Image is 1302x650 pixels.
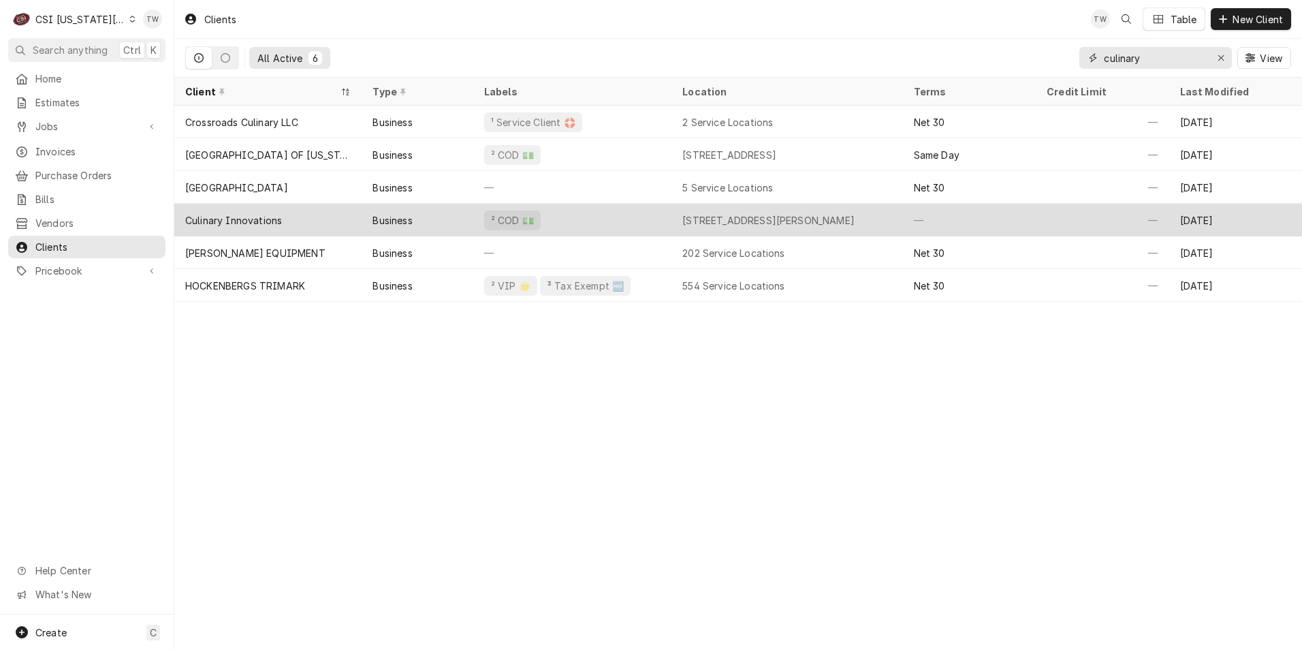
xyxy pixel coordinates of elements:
[372,148,412,162] div: Business
[35,627,67,638] span: Create
[8,140,165,163] a: Invoices
[372,181,412,195] div: Business
[143,10,162,29] div: Tori Warrick's Avatar
[473,171,671,204] div: —
[33,43,108,57] span: Search anything
[1257,51,1285,65] span: View
[35,563,157,578] span: Help Center
[1036,138,1169,171] div: —
[914,246,945,260] div: Net 30
[1169,138,1302,171] div: [DATE]
[35,192,159,206] span: Bills
[682,115,773,129] div: 2 Service Locations
[372,84,459,99] div: Type
[8,583,165,606] a: Go to What's New
[185,213,282,228] div: Culinary Innovations
[35,240,159,254] span: Clients
[682,279,784,293] div: 554 Service Locations
[682,246,784,260] div: 202 Service Locations
[35,119,138,134] span: Jobs
[903,204,1036,236] div: —
[35,72,159,86] span: Home
[1036,269,1169,302] div: —
[473,236,671,269] div: —
[372,213,412,228] div: Business
[311,51,319,65] div: 6
[1211,8,1291,30] button: New Client
[35,12,125,27] div: CSI [US_STATE][GEOGRAPHIC_DATA]
[372,279,412,293] div: Business
[914,148,959,162] div: Same Day
[35,264,138,278] span: Pricebook
[1091,10,1110,29] div: Tori Warrick's Avatar
[682,148,776,162] div: [STREET_ADDRESS]
[490,279,532,293] div: ² VIP 🌟
[1237,47,1291,69] button: View
[914,84,1022,99] div: Terms
[490,213,535,228] div: ² COD 💵
[545,279,625,293] div: ³ Tax Exempt 🆓
[123,43,141,57] span: Ctrl
[8,91,165,114] a: Estimates
[1180,84,1288,99] div: Last Modified
[1169,171,1302,204] div: [DATE]
[8,115,165,138] a: Go to Jobs
[1036,204,1169,236] div: —
[35,587,157,602] span: What's New
[914,181,945,195] div: Net 30
[185,181,288,195] div: [GEOGRAPHIC_DATA]
[143,10,162,29] div: TW
[12,10,31,29] div: C
[914,279,945,293] div: Net 30
[185,84,337,99] div: Client
[682,181,773,195] div: 5 Service Locations
[8,236,165,258] a: Clients
[1230,12,1286,27] span: New Client
[35,95,159,110] span: Estimates
[1036,236,1169,269] div: —
[682,213,855,228] div: [STREET_ADDRESS][PERSON_NAME]
[1171,12,1197,27] div: Table
[150,625,157,640] span: C
[1169,204,1302,236] div: [DATE]
[8,260,165,282] a: Go to Pricebook
[8,164,165,187] a: Purchase Orders
[8,67,165,90] a: Home
[914,115,945,129] div: Net 30
[185,148,351,162] div: [GEOGRAPHIC_DATA] OF [US_STATE][GEOGRAPHIC_DATA]
[372,246,412,260] div: Business
[1169,236,1302,269] div: [DATE]
[1091,10,1110,29] div: TW
[8,212,165,234] a: Vendors
[150,43,157,57] span: K
[1047,84,1155,99] div: Credit Limit
[1036,171,1169,204] div: —
[1036,106,1169,138] div: —
[682,84,891,99] div: Location
[185,279,305,293] div: HOCKENBERGS TRIMARK
[1169,106,1302,138] div: [DATE]
[1115,8,1137,30] button: Open search
[372,115,412,129] div: Business
[35,168,159,183] span: Purchase Orders
[490,115,577,129] div: ¹ Service Client 🛟
[257,51,303,65] div: All Active
[1210,47,1232,69] button: Erase input
[8,188,165,211] a: Bills
[35,216,159,230] span: Vendors
[12,10,31,29] div: CSI Kansas City's Avatar
[1104,47,1206,69] input: Keyword search
[490,148,535,162] div: ² COD 💵
[1169,269,1302,302] div: [DATE]
[185,115,298,129] div: Crossroads Culinary LLC
[185,246,325,260] div: [PERSON_NAME] EQUIPMENT
[8,559,165,582] a: Go to Help Center
[8,38,165,62] button: Search anythingCtrlK
[484,84,661,99] div: Labels
[35,144,159,159] span: Invoices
